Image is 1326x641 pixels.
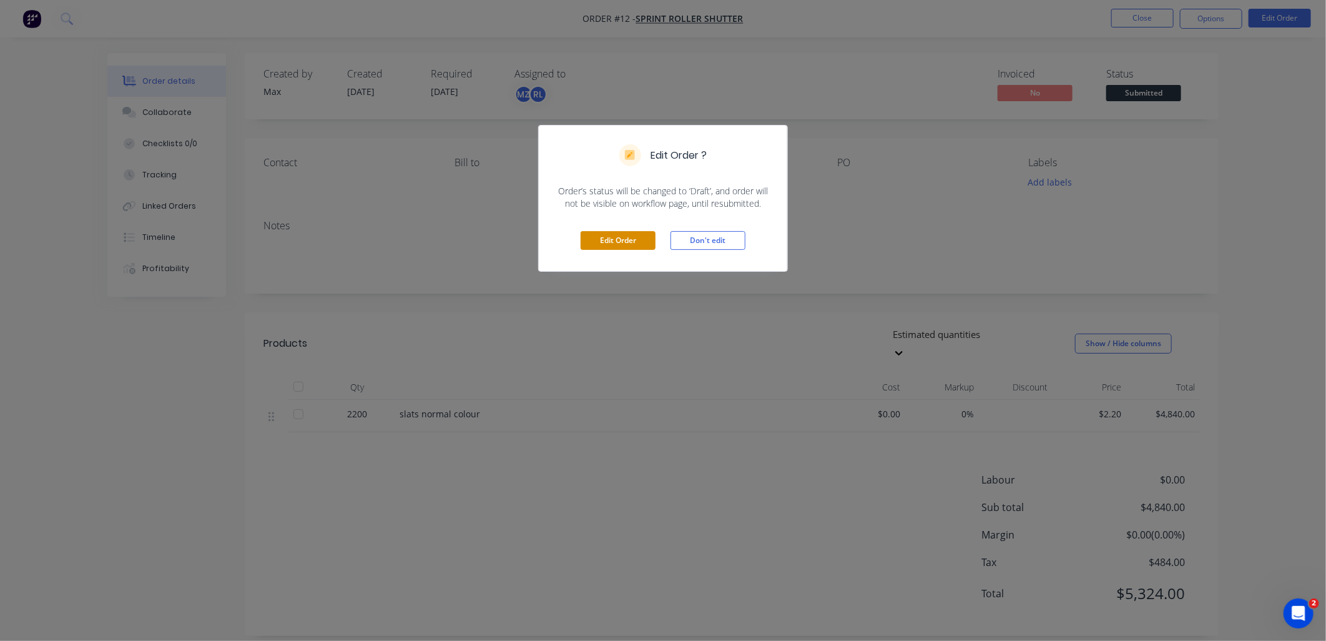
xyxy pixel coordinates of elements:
[651,148,707,163] h5: Edit Order ?
[1284,599,1314,629] iframe: Intercom live chat
[581,231,656,250] button: Edit Order
[1309,599,1319,609] span: 2
[670,231,745,250] button: Don't edit
[554,185,772,210] span: Order’s status will be changed to ‘Draft’, and order will not be visible on workflow page, until ...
